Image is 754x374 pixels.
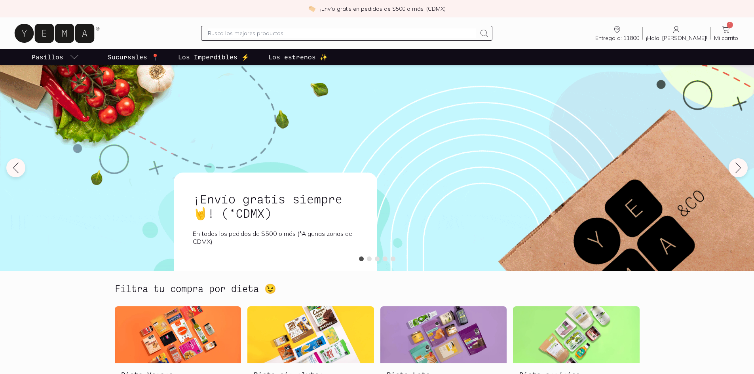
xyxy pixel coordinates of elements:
p: Los estrenos ✨ [268,52,328,62]
img: Dieta keto [380,306,507,363]
p: Los Imperdibles ⚡️ [178,52,249,62]
p: En todos los pedidos de $500 o más (*Algunas zonas de CDMX) [193,230,358,245]
img: Dieta Vegana [115,306,241,363]
span: Mi carrito [714,34,738,42]
p: Pasillos [32,52,63,62]
a: Sucursales 📍 [106,49,161,65]
a: 1Mi carrito [711,25,741,42]
a: pasillo-todos-link [30,49,81,65]
img: Dieta orgánica [513,306,640,363]
a: Entrega a: 11800 [592,25,642,42]
span: 1 [727,22,733,28]
a: Los Imperdibles ⚡️ [177,49,251,65]
input: Busca los mejores productos [208,28,476,38]
a: Los estrenos ✨ [267,49,329,65]
p: Sucursales 📍 [108,52,159,62]
h2: Filtra tu compra por dieta 😉 [115,283,276,294]
img: Dieta sin gluten [247,306,374,363]
h1: ¡Envío gratis siempre🤘! (*CDMX) [193,192,358,220]
span: ¡Hola, [PERSON_NAME]! [646,34,707,42]
a: ¡Hola, [PERSON_NAME]! [643,25,710,42]
p: ¡Envío gratis en pedidos de $500 o más! (CDMX) [320,5,446,13]
span: Entrega a: 11800 [595,34,639,42]
img: check [308,5,315,12]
